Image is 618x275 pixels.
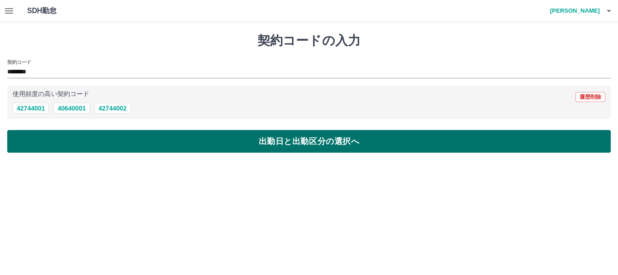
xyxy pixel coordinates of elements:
[53,103,90,114] button: 40640001
[575,92,605,102] button: 履歴削除
[13,91,89,97] p: 使用頻度の高い契約コード
[95,103,131,114] button: 42744002
[7,58,31,66] h2: 契約コード
[7,130,611,153] button: 出勤日と出勤区分の選択へ
[13,103,49,114] button: 42744001
[7,33,611,48] h1: 契約コードの入力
